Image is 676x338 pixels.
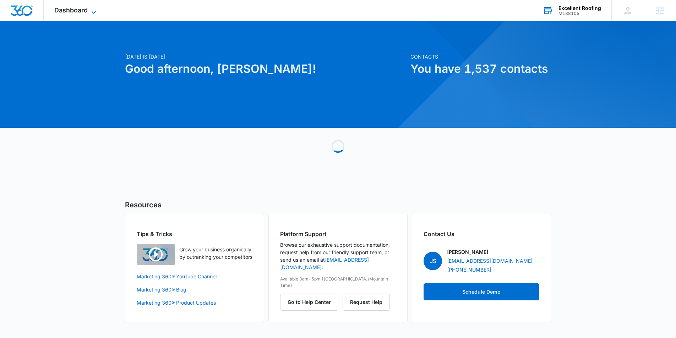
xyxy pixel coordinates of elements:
[280,294,338,311] button: Go to Help Center
[280,230,396,238] h2: Platform Support
[179,246,252,261] p: Grow your business organically by outranking your competitors
[137,230,252,238] h2: Tips & Tricks
[125,200,551,210] h5: Resources
[125,60,406,77] h1: Good afternoon, [PERSON_NAME]!
[137,273,252,280] a: Marketing 360® YouTube Channel
[410,53,551,60] p: Contacts
[280,276,396,289] p: Available 8am-5pm ([GEOGRAPHIC_DATA]/Mountain Time)
[280,241,396,271] p: Browse our exhaustive support documentation, request help from our friendly support team, or send...
[424,252,442,270] span: JS
[447,248,488,256] p: [PERSON_NAME]
[137,299,252,306] a: Marketing 360® Product Updates
[280,299,343,305] a: Go to Help Center
[424,283,539,300] button: Schedule Demo
[424,230,539,238] h2: Contact Us
[343,294,390,311] button: Request Help
[125,53,406,60] p: [DATE] is [DATE]
[410,60,551,77] h1: You have 1,537 contacts
[447,266,491,273] a: [PHONE_NUMBER]
[137,244,175,265] img: Quick Overview Video
[558,5,601,11] div: account name
[54,6,88,14] span: Dashboard
[558,11,601,16] div: account id
[343,299,390,305] a: Request Help
[447,257,533,265] a: [EMAIL_ADDRESS][DOMAIN_NAME]
[137,286,252,293] a: Marketing 360® Blog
